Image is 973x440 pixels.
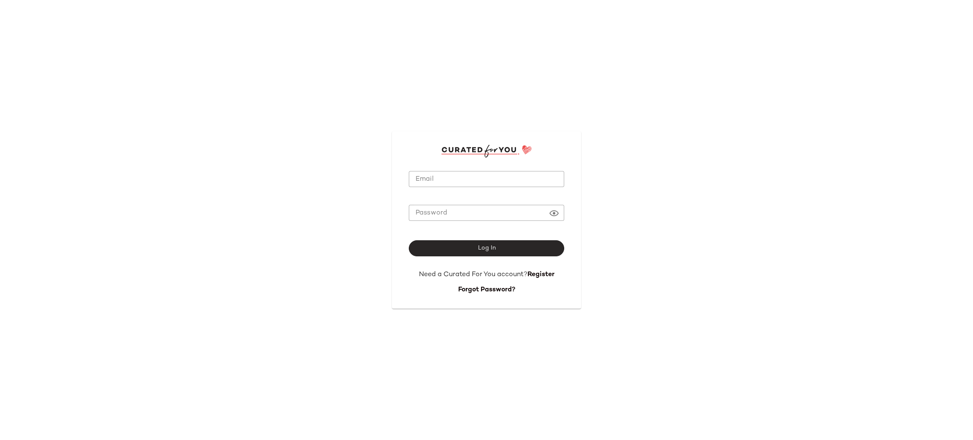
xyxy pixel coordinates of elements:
span: Log In [477,245,495,252]
span: Need a Curated For You account? [419,271,527,278]
button: Log In [409,240,564,256]
a: Register [527,271,554,278]
img: cfy_login_logo.DGdB1djN.svg [441,145,532,158]
a: Forgot Password? [458,286,515,293]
